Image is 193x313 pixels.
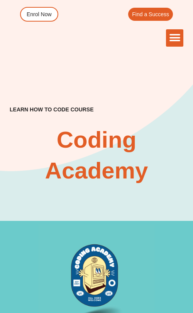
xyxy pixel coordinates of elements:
[132,12,169,17] span: Find a Success
[128,8,173,21] a: Find a Success
[27,12,52,17] span: Enrol Now
[10,125,183,186] h2: Coding Academy
[20,7,58,22] a: Enrol Now
[10,106,94,113] h2: Learn How To Code Course
[166,29,183,47] div: Menu Toggle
